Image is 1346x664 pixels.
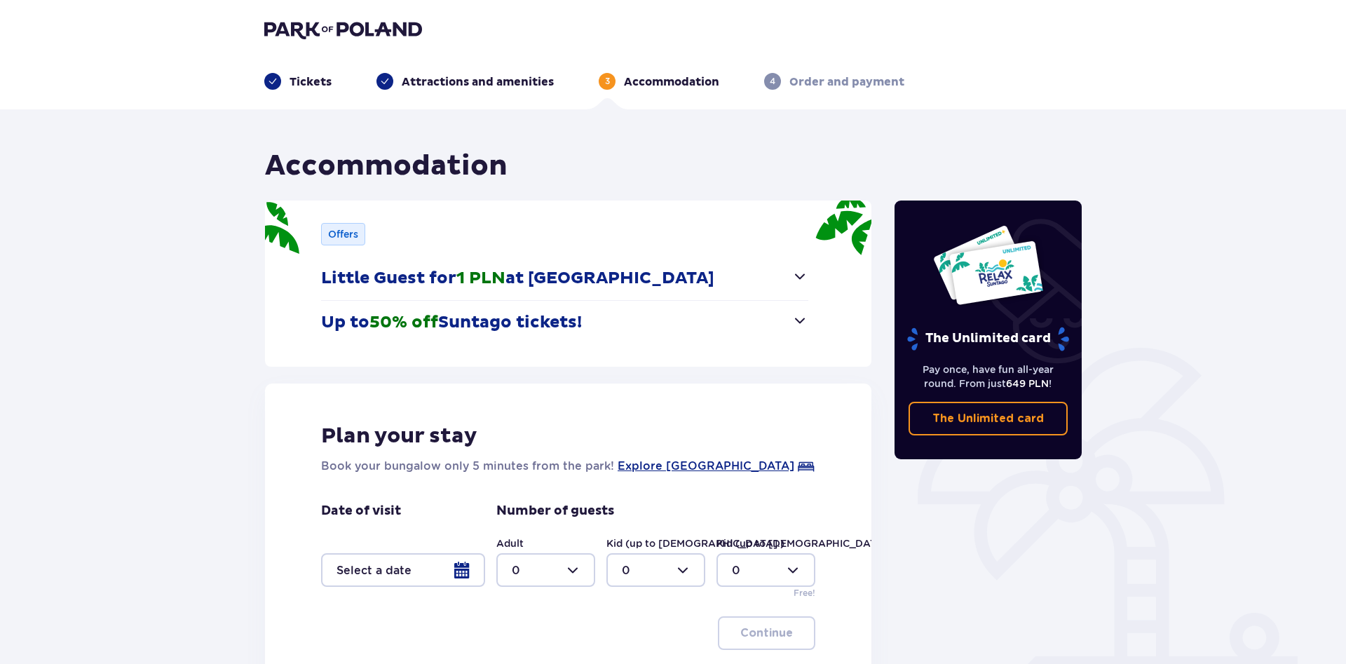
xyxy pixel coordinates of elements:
button: Continue [718,616,815,650]
p: Up to Suntago tickets! [321,312,582,333]
p: Book your bungalow only 5 minutes from the park! [321,458,614,475]
p: Order and payment [789,74,904,90]
label: Kid (up to [DEMOGRAPHIC_DATA].) [716,536,895,550]
label: Adult [496,536,524,550]
img: Two entry cards to Suntago with the word 'UNLIMITED RELAX', featuring a white background with tro... [932,224,1044,306]
button: Little Guest for1 PLNat [GEOGRAPHIC_DATA] [321,257,808,300]
p: 4 [770,75,775,88]
label: Kid (up to [DEMOGRAPHIC_DATA].) [606,536,784,550]
span: 50% off [369,312,438,333]
div: 3Accommodation [599,73,719,90]
p: Little Guest for at [GEOGRAPHIC_DATA] [321,268,714,289]
img: Park of Poland logo [264,20,422,39]
span: 649 PLN [1006,378,1049,389]
p: Number of guests [496,503,614,520]
p: The Unlimited card [932,411,1044,426]
div: Tickets [264,73,332,90]
p: 3 [605,75,610,88]
p: Attractions and amenities [402,74,554,90]
h1: Accommodation [265,149,508,184]
a: Explore [GEOGRAPHIC_DATA] [618,458,794,475]
p: Free! [794,587,815,599]
p: Date of visit [321,503,401,520]
p: The Unlimited card [906,327,1070,351]
p: Tickets [290,74,332,90]
p: Offers [328,227,358,241]
div: 4Order and payment [764,73,904,90]
button: Up to50% offSuntago tickets! [321,301,808,344]
span: 1 PLN [456,268,505,289]
p: Pay once, have fun all-year round. From just ! [909,363,1068,391]
a: The Unlimited card [909,402,1068,435]
div: Attractions and amenities [376,73,554,90]
p: Plan your stay [321,423,477,449]
p: Accommodation [624,74,719,90]
p: Continue [740,625,793,641]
